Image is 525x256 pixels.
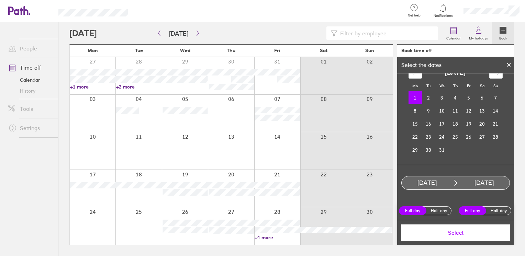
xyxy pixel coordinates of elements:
div: Book time off [401,48,432,53]
input: Filter by employee [337,27,434,40]
small: Sa [480,83,484,88]
a: +1 more [70,84,115,90]
td: Choose Monday, December 15, 2025 as your check-in date. It’s available. [409,117,422,130]
td: Choose Monday, December 29, 2025 as your check-in date. It’s available. [409,143,422,156]
td: Choose Saturday, December 13, 2025 as your check-in date. It’s available. [476,104,489,117]
td: Choose Saturday, December 20, 2025 as your check-in date. It’s available. [476,117,489,130]
div: [DATE] [459,179,510,187]
td: Choose Wednesday, December 17, 2025 as your check-in date. It’s available. [435,117,449,130]
a: Settings [3,121,58,135]
td: Choose Thursday, December 18, 2025 as your check-in date. It’s available. [449,117,462,130]
small: Tu [426,83,431,88]
td: Choose Sunday, December 7, 2025 as your check-in date. It’s available. [489,91,502,104]
label: Half day [425,207,453,215]
label: Full day [399,206,426,215]
a: My holidays [465,22,492,44]
td: Choose Wednesday, December 10, 2025 as your check-in date. It’s available. [435,104,449,117]
td: Choose Saturday, December 27, 2025 as your check-in date. It’s available. [476,130,489,143]
td: Choose Wednesday, December 31, 2025 as your check-in date. It’s available. [435,143,449,156]
small: Su [493,83,498,88]
td: Choose Friday, December 19, 2025 as your check-in date. It’s available. [462,117,476,130]
td: Choose Tuesday, December 16, 2025 as your check-in date. It’s available. [422,117,435,130]
td: Choose Thursday, December 11, 2025 as your check-in date. It’s available. [449,104,462,117]
span: Sat [320,48,327,53]
label: Full day [459,206,486,215]
td: Choose Tuesday, December 9, 2025 as your check-in date. It’s available. [422,104,435,117]
div: Select the dates [397,62,446,68]
td: Choose Friday, December 12, 2025 as your check-in date. It’s available. [462,104,476,117]
td: Choose Wednesday, December 3, 2025 as your check-in date. It’s available. [435,91,449,104]
button: [DATE] [164,28,194,39]
a: Time off [3,61,58,74]
a: History [3,85,58,96]
td: Choose Thursday, December 4, 2025 as your check-in date. It’s available. [449,91,462,104]
a: +2 more [116,84,161,90]
td: Choose Tuesday, December 23, 2025 as your check-in date. It’s available. [422,130,435,143]
small: We [439,83,445,88]
span: Thu [227,48,235,53]
div: Calendar [401,61,510,165]
td: Choose Saturday, December 6, 2025 as your check-in date. It’s available. [476,91,489,104]
td: Choose Sunday, December 28, 2025 as your check-in date. It’s available. [489,130,502,143]
div: [DATE] [402,179,453,187]
td: Choose Monday, December 8, 2025 as your check-in date. It’s available. [409,104,422,117]
label: My holidays [465,34,492,40]
small: Fr [467,83,470,88]
small: Th [453,83,458,88]
label: Half day [485,207,512,215]
a: Calendar [3,74,58,85]
label: Book [495,34,511,40]
a: +4 more [255,234,300,241]
span: Wed [180,48,190,53]
span: Notifications [432,14,455,18]
a: Book [492,22,514,44]
span: Sun [365,48,374,53]
a: Notifications [432,3,455,18]
span: Get help [403,13,425,18]
td: Choose Friday, December 5, 2025 as your check-in date. It’s available. [462,91,476,104]
span: Tue [135,48,143,53]
td: Choose Sunday, December 21, 2025 as your check-in date. It’s available. [489,117,502,130]
small: Mo [412,83,418,88]
span: Fri [274,48,280,53]
td: Choose Friday, December 26, 2025 as your check-in date. It’s available. [462,130,476,143]
a: People [3,42,58,55]
td: Selected as end date. Monday, December 1, 2025 [409,91,422,104]
a: Tools [3,102,58,116]
td: Choose Monday, December 22, 2025 as your check-in date. It’s available. [409,130,422,143]
td: Choose Tuesday, December 30, 2025 as your check-in date. It’s available. [422,143,435,156]
a: Calendar [442,22,465,44]
span: Select [406,230,505,236]
label: Calendar [442,34,465,40]
td: Choose Thursday, December 25, 2025 as your check-in date. It’s available. [449,130,462,143]
button: Select [401,224,510,241]
span: Mon [88,48,98,53]
td: Choose Tuesday, December 2, 2025 as your check-in date. It’s available. [422,91,435,104]
td: Choose Wednesday, December 24, 2025 as your check-in date. It’s available. [435,130,449,143]
td: Choose Sunday, December 14, 2025 as your check-in date. It’s available. [489,104,502,117]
